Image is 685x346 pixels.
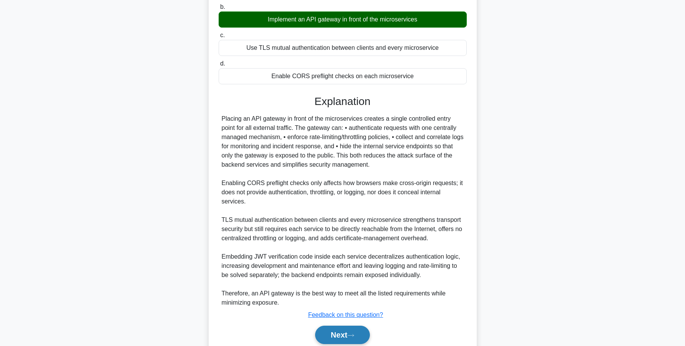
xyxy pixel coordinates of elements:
a: Feedback on this question? [308,312,383,318]
span: b. [220,3,225,10]
div: Enable CORS preflight checks on each microservice [219,68,467,84]
span: c. [220,32,225,38]
button: Next [315,326,370,344]
div: Implement an API gateway in front of the microservices [219,11,467,28]
div: Placing an API gateway in front of the microservices creates a single controlled entry point for ... [222,114,464,307]
h3: Explanation [223,95,462,108]
div: Use TLS mutual authentication between clients and every microservice [219,40,467,56]
span: d. [220,60,225,67]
